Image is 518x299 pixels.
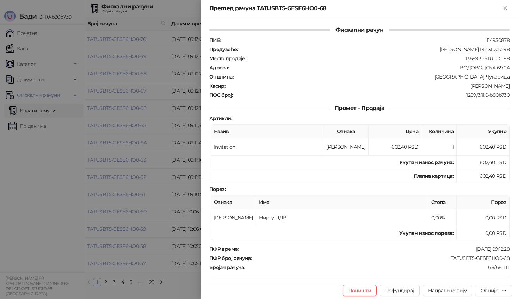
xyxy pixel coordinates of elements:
th: Ознака [211,195,256,209]
td: 0,00 RSD [457,209,510,226]
strong: Артикли : [209,115,232,122]
div: ВОДОВОДСКА 69 24 [229,64,510,71]
th: Ознака [323,125,369,138]
strong: Предузеће : [209,46,238,52]
strong: Општина : [209,74,233,80]
span: Направи копију [428,287,467,294]
th: Порез [457,195,510,209]
th: Цена [369,125,421,138]
div: Опције [481,287,498,294]
button: Close [501,4,510,13]
strong: Бројач рачуна : [209,264,245,270]
td: 602,40 RSD [457,138,510,156]
div: TATUSBT5-GESE6HO0-68 [252,255,510,261]
span: Промет - Продаја [329,105,390,111]
strong: Порез : [209,186,226,192]
th: Стопа [428,195,457,209]
th: Назив [211,125,323,138]
td: 602,40 RSD [457,156,510,169]
td: Није у ПДВ [256,209,428,226]
td: 0,00% [428,209,457,226]
button: Поништи [343,285,377,296]
div: 1289/3.11.0-b80b730 [233,92,510,98]
strong: Укупан износ пореза: [399,230,454,236]
td: 0,00 RSD [457,226,510,240]
strong: ПФР број рачуна : [209,255,252,261]
div: 68/68ПП [246,264,510,270]
td: Invitation [211,138,323,156]
strong: ПОС број : [209,92,233,98]
th: Количина [421,125,457,138]
div: 1368931-STUDIO 98 [247,55,510,62]
button: Опције [475,285,512,296]
div: [GEOGRAPHIC_DATA]-Чукарица [234,74,510,80]
strong: Адреса : [209,64,229,71]
div: [PERSON_NAME] [226,83,510,89]
strong: Платна картица : [414,173,454,179]
th: Укупно [457,125,510,138]
td: [PERSON_NAME] [323,138,369,156]
div: [PERSON_NAME] PR Studio 98 [239,46,510,52]
td: 602,40 RSD [369,138,421,156]
strong: Укупан износ рачуна : [399,159,454,166]
span: Фискални рачун [330,26,389,33]
th: Име [256,195,428,209]
button: Направи копију [423,285,472,296]
td: 1 [421,138,457,156]
button: Рефундирај [380,285,420,296]
td: 602,40 RSD [457,169,510,183]
div: Преглед рачуна TATUSBT5-GESE6HO0-68 [209,4,501,13]
strong: ПИБ : [209,37,221,43]
strong: Место продаје : [209,55,246,62]
strong: Касир : [209,83,225,89]
td: [PERSON_NAME] [211,209,256,226]
strong: ПФР време : [209,246,239,252]
div: [DATE] 09:12:28 [239,246,510,252]
div: 114950878 [222,37,510,43]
